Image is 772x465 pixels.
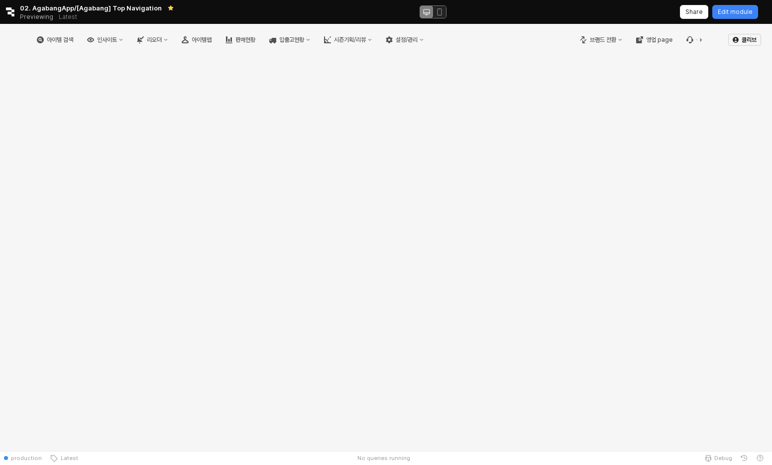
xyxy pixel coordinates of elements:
button: 영업 page [630,34,678,46]
button: 클리브 [728,34,761,46]
div: 아이템맵 [192,36,212,43]
span: No queries running [357,454,410,462]
button: 시즌기획/리뷰 [318,34,378,46]
button: 판매현황 [220,34,261,46]
p: Latest [59,13,77,21]
button: Debug [700,451,736,465]
div: 시즌기획/리뷰 [334,36,366,43]
div: 인사이트 [97,36,117,43]
button: 설정/관리 [380,34,430,46]
button: Releases and History [53,10,83,24]
div: 설정/관리 [396,36,418,43]
span: Debug [714,454,732,462]
button: Help [752,451,768,465]
button: 아이템 검색 [31,34,79,46]
div: 아이템 검색 [47,36,73,43]
div: 영업 page [646,36,672,43]
span: production [11,454,42,462]
div: 입출고현황 [279,36,304,43]
span: 02. AgabangApp/[Agabang] Top Navigation [20,3,162,13]
button: History [736,451,752,465]
button: 입출고현황 [263,34,316,46]
button: 인사이트 [81,34,129,46]
div: Previewing Latest [20,10,83,24]
button: Latest [46,451,82,465]
button: 브랜드 전환 [574,34,628,46]
button: 리오더 [131,34,174,46]
div: 브랜드 전환 [590,36,616,43]
button: 아이템맵 [176,34,218,46]
div: 리오더 [147,36,162,43]
div: 버그 제보 및 기능 개선 요청 [680,34,705,46]
div: 판매현황 [235,36,255,43]
p: Edit module [718,8,753,16]
button: Edit module [712,5,758,19]
span: Previewing [20,12,53,22]
p: 클리브 [742,36,757,44]
button: Share app [680,5,708,19]
p: Share [685,8,703,16]
button: Remove app from favorites [166,3,176,13]
span: Latest [58,454,78,462]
